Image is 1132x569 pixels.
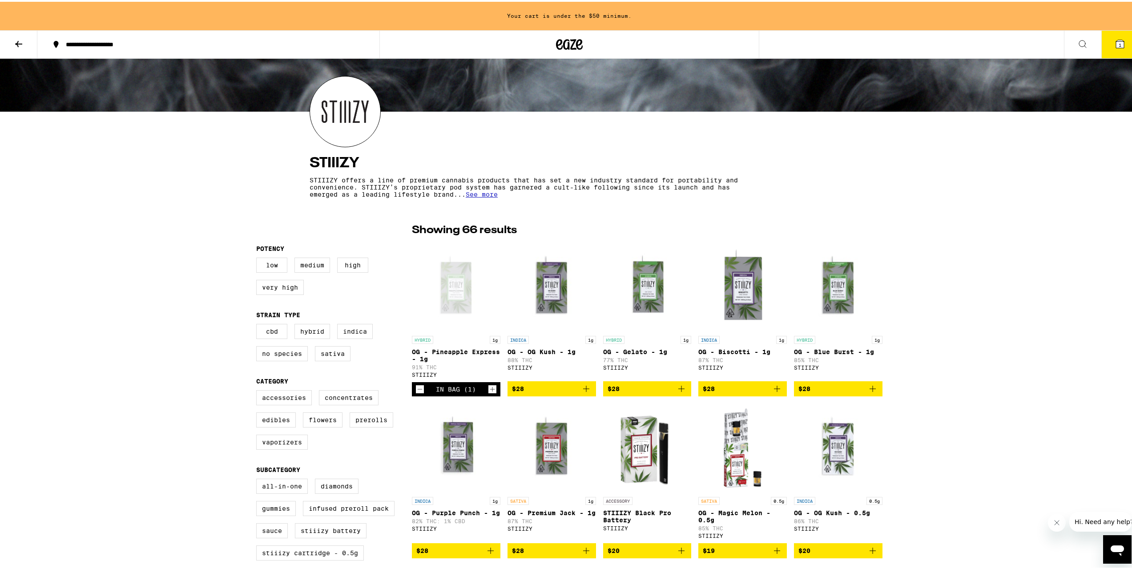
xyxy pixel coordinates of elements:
[337,256,368,271] label: High
[412,347,500,361] p: OG - Pineapple Express - 1g
[256,322,287,337] label: CBD
[703,383,715,391] span: $28
[698,379,787,395] button: Add to bag
[415,383,424,392] button: Decrement
[698,402,787,541] a: Open page for OG - Magic Melon - 0.5g from STIIIZY
[508,241,596,379] a: Open page for OG - OG Kush - 1g from STIIIZY
[256,388,312,404] label: Accessories
[794,524,882,530] div: STIIIZY
[603,334,624,342] p: HYBRID
[508,334,529,342] p: INDICA
[698,241,787,379] a: Open page for OG - Biscotti - 1g from STIIIZY
[794,363,882,369] div: STIIIZY
[490,334,500,342] p: 1g
[794,541,882,557] button: Add to bag
[698,531,787,537] div: STIIIZY
[794,347,882,354] p: OG - Blue Burst - 1g
[603,379,692,395] button: Add to bag
[508,402,596,541] a: Open page for OG - Premium Jack - 1g from STIIIZY
[698,347,787,354] p: OG - Biscotti - 1g
[466,189,498,196] span: See more
[508,241,596,330] img: STIIIZY - OG - OG Kush - 1g
[256,310,300,317] legend: Strain Type
[412,508,500,515] p: OG - Purple Punch - 1g
[315,344,350,359] label: Sativa
[508,541,596,557] button: Add to bag
[508,363,596,369] div: STIIIZY
[256,433,308,448] label: Vaporizers
[310,154,829,169] h4: STIIIZY
[698,524,787,529] p: 85% THC
[508,517,596,522] p: 87% THC
[603,355,692,361] p: 77% THC
[794,402,882,491] img: STIIIZY - OG - OG Kush - 0.5g
[698,508,787,522] p: OG - Magic Melon - 0.5g
[512,545,524,553] span: $28
[603,402,692,541] a: Open page for STIIIZY Black Pro Battery from STIIIZY
[490,495,500,503] p: 1g
[508,508,596,515] p: OG - Premium Jack - 1g
[412,524,500,530] div: STIIIZY
[771,495,787,503] p: 0.5g
[508,402,596,491] img: STIIIZY - OG - Premium Jack - 1g
[603,495,632,503] p: ACCESSORY
[508,524,596,530] div: STIIIZY
[798,383,810,391] span: $28
[412,517,500,522] p: 82% THC: 1% CBD
[508,347,596,354] p: OG - OG Kush - 1g
[794,334,815,342] p: HYBRID
[603,241,692,330] img: STIIIZY - OG - Gelato - 1g
[794,241,882,379] a: Open page for OG - Blue Burst - 1g from STIIIZY
[412,402,500,491] img: STIIIZY - OG - Purple Punch - 1g
[256,499,296,514] label: Gummies
[585,495,596,503] p: 1g
[256,344,308,359] label: No Species
[681,334,691,342] p: 1g
[608,545,620,553] span: $20
[698,241,787,330] img: STIIIZY - OG - Biscotti - 1g
[698,355,787,361] p: 87% THC
[256,256,287,271] label: Low
[315,477,359,492] label: Diamonds
[603,508,692,522] p: STIIIZY Black Pro Battery
[698,402,787,491] img: STIIIZY - OG - Magic Melon - 0.5g
[1048,512,1066,530] iframe: Close message
[294,256,330,271] label: Medium
[412,334,433,342] p: HYBRID
[703,545,715,553] span: $19
[603,541,692,557] button: Add to bag
[350,411,393,426] label: Prerolls
[256,376,288,383] legend: Category
[488,383,497,392] button: Increment
[698,495,720,503] p: SATIVA
[776,334,787,342] p: 1g
[1119,40,1121,46] span: 1
[256,477,308,492] label: All-In-One
[508,355,596,361] p: 88% THC
[319,388,379,404] label: Concentrates
[794,517,882,522] p: 86% THC
[794,402,882,541] a: Open page for OG - OG Kush - 0.5g from STIIIZY
[256,411,296,426] label: Edibles
[412,241,500,380] a: Open page for OG - Pineapple Express - 1g from STIIIZY
[603,241,692,379] a: Open page for OG - Gelato - 1g from STIIIZY
[698,363,787,369] div: STIIIZY
[310,75,380,145] img: STIIIZY logo
[603,524,692,529] div: STIIIZY
[872,334,882,342] p: 1g
[256,243,284,250] legend: Potency
[310,175,751,196] p: STIIIZY offers a line of premium cannabis products that has set a new industry standard for porta...
[508,379,596,395] button: Add to bag
[794,241,882,330] img: STIIIZY - OG - Blue Burst - 1g
[412,495,433,503] p: INDICA
[294,322,330,337] label: Hybrid
[256,521,288,537] label: Sauce
[256,278,304,293] label: Very High
[794,508,882,515] p: OG - OG Kush - 0.5g
[412,370,500,376] div: STIIIZY
[608,383,620,391] span: $28
[436,384,476,391] div: In Bag (1)
[698,334,720,342] p: INDICA
[303,411,342,426] label: Flowers
[295,521,367,537] label: STIIIZY Battery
